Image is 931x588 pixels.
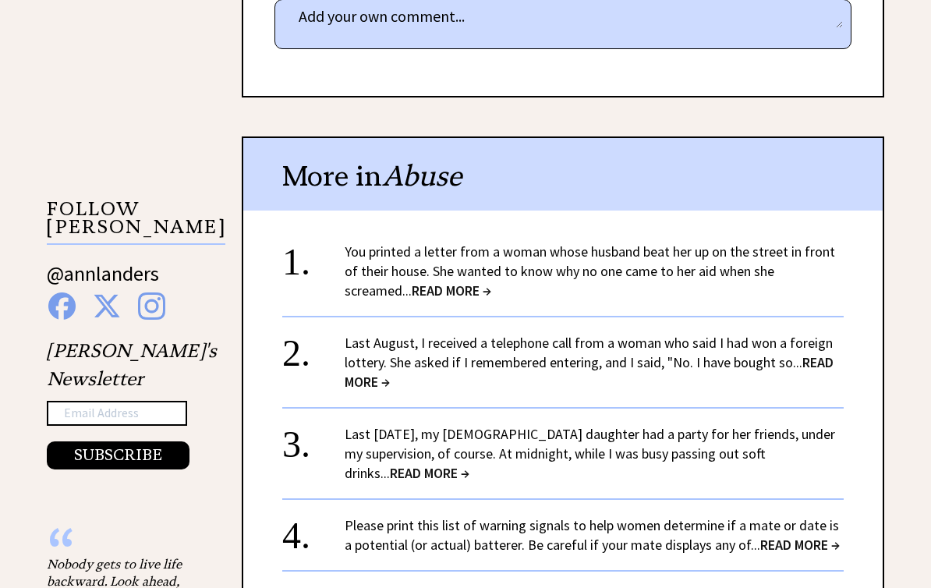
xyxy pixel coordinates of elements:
[138,292,165,320] img: instagram%20blue.png
[382,158,462,193] span: Abuse
[390,464,469,482] span: READ MORE →
[282,333,345,362] div: 2.
[243,138,883,211] div: More in
[412,282,491,299] span: READ MORE →
[47,441,189,469] button: SUBSCRIBE
[47,540,203,555] div: “
[345,425,835,482] a: Last [DATE], my [DEMOGRAPHIC_DATA] daughter had a party for her friends, under my supervision, of...
[760,536,840,554] span: READ MORE →
[47,260,159,302] a: @annlanders
[282,242,345,271] div: 1.
[48,292,76,320] img: facebook%20blue.png
[345,353,834,391] span: READ MORE →
[345,243,835,299] a: You printed a letter from a woman whose husband beat her up on the street in front of their house...
[345,516,840,554] a: Please print this list of warning signals to help women determine if a mate or date is a potentia...
[282,424,345,453] div: 3.
[93,292,121,320] img: x%20blue.png
[47,401,187,426] input: Email Address
[47,200,225,245] p: FOLLOW [PERSON_NAME]
[282,515,345,544] div: 4.
[345,334,834,391] a: Last August, I received a telephone call from a woman who said I had won a foreign lottery. She a...
[47,337,217,469] div: [PERSON_NAME]'s Newsletter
